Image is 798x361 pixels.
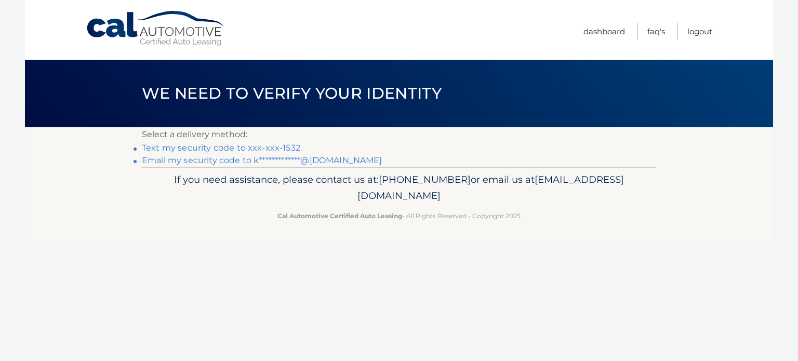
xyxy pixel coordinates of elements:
span: We need to verify your identity [142,84,442,103]
strong: Cal Automotive Certified Auto Leasing [277,212,402,220]
a: Dashboard [583,23,625,40]
p: Select a delivery method: [142,127,656,142]
a: FAQ's [647,23,665,40]
p: - All Rights Reserved - Copyright 2025 [149,210,649,221]
span: [PHONE_NUMBER] [379,173,471,185]
a: Text my security code to xxx-xxx-1532 [142,143,300,153]
a: Logout [687,23,712,40]
a: Cal Automotive [86,10,226,47]
p: If you need assistance, please contact us at: or email us at [149,171,649,205]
